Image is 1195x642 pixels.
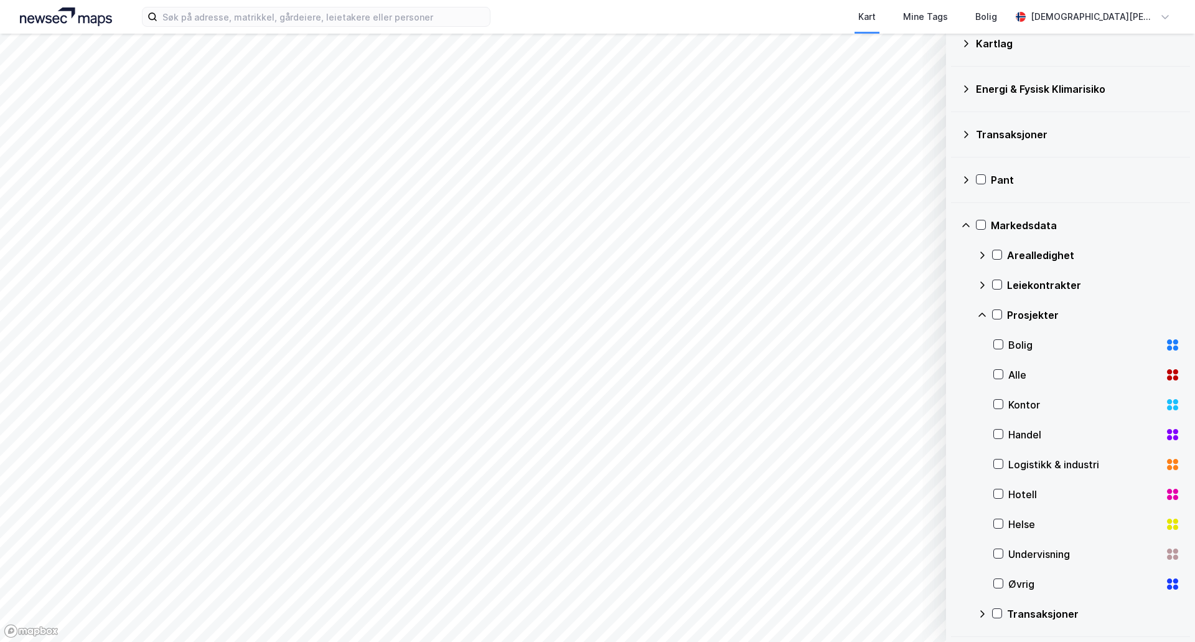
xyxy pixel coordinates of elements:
[1008,577,1160,592] div: Øvrig
[20,7,112,26] img: logo.a4113a55bc3d86da70a041830d287a7e.svg
[976,82,1180,97] div: Energi & Fysisk Klimarisiko
[1008,547,1160,562] div: Undervisning
[1008,338,1160,352] div: Bolig
[1008,367,1160,382] div: Alle
[976,36,1180,51] div: Kartlag
[991,218,1180,233] div: Markedsdata
[1007,278,1180,293] div: Leiekontrakter
[1007,308,1180,323] div: Prosjekter
[1008,457,1160,472] div: Logistikk & industri
[976,127,1180,142] div: Transaksjoner
[1007,248,1180,263] div: Arealledighet
[4,624,59,638] a: Mapbox homepage
[157,7,490,26] input: Søk på adresse, matrikkel, gårdeiere, leietakere eller personer
[903,9,948,24] div: Mine Tags
[1008,397,1160,412] div: Kontor
[858,9,876,24] div: Kart
[991,172,1180,187] div: Pant
[1008,517,1160,532] div: Helse
[1031,9,1155,24] div: [DEMOGRAPHIC_DATA][PERSON_NAME]
[975,9,997,24] div: Bolig
[1007,607,1180,621] div: Transaksjoner
[1008,487,1160,502] div: Hotell
[1133,582,1195,642] div: Kontrollprogram for chat
[1133,582,1195,642] iframe: Chat Widget
[1008,427,1160,442] div: Handel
